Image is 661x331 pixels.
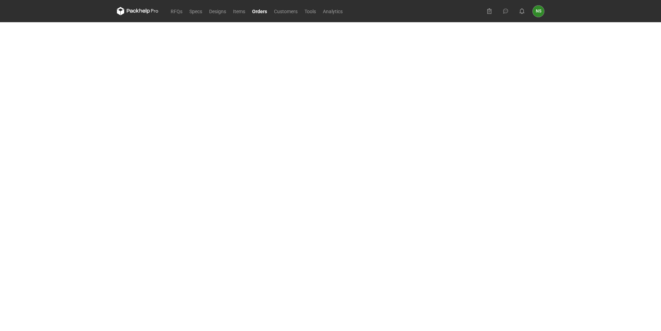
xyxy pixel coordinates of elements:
[230,7,249,15] a: Items
[301,7,319,15] a: Tools
[206,7,230,15] a: Designs
[186,7,206,15] a: Specs
[249,7,271,15] a: Orders
[167,7,186,15] a: RFQs
[271,7,301,15] a: Customers
[319,7,346,15] a: Analytics
[117,7,158,15] svg: Packhelp Pro
[533,6,544,17] div: Natalia Stępak
[533,6,544,17] button: NS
